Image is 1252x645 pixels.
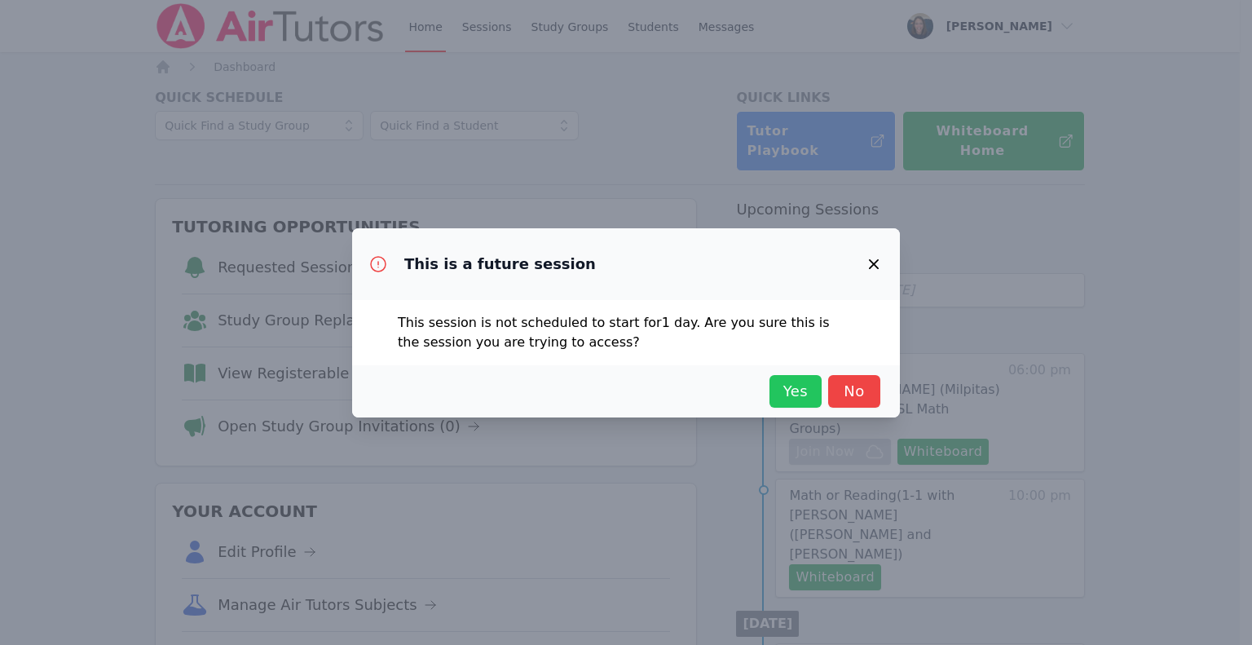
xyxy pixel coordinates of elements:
p: This session is not scheduled to start for 1 day . Are you sure this is the session you are tryin... [398,313,854,352]
span: Yes [778,380,813,403]
button: No [828,375,880,408]
button: Yes [769,375,822,408]
h3: This is a future session [404,254,596,274]
span: No [836,380,872,403]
